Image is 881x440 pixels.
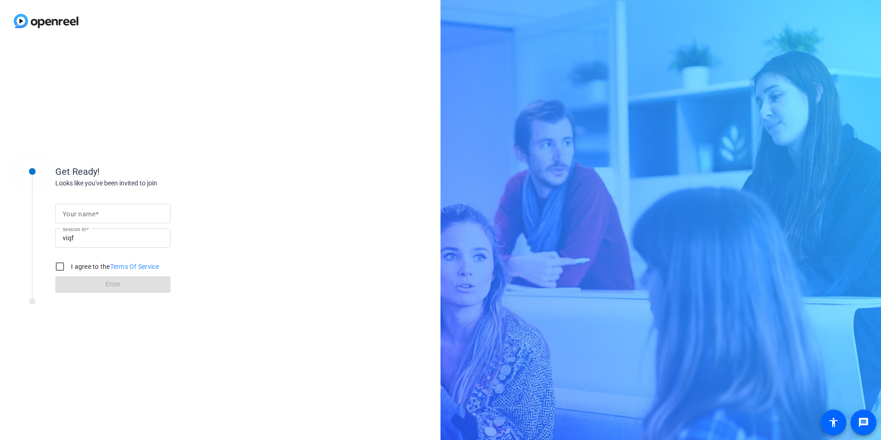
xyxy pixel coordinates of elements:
[63,210,95,218] mat-label: Your name
[55,178,240,188] div: Looks like you've been invited to join
[69,262,159,271] label: I agree to the
[858,417,869,428] mat-icon: message
[55,165,240,178] div: Get Ready!
[110,263,159,270] a: Terms Of Service
[63,226,86,232] mat-label: Session ID
[828,417,839,428] mat-icon: accessibility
